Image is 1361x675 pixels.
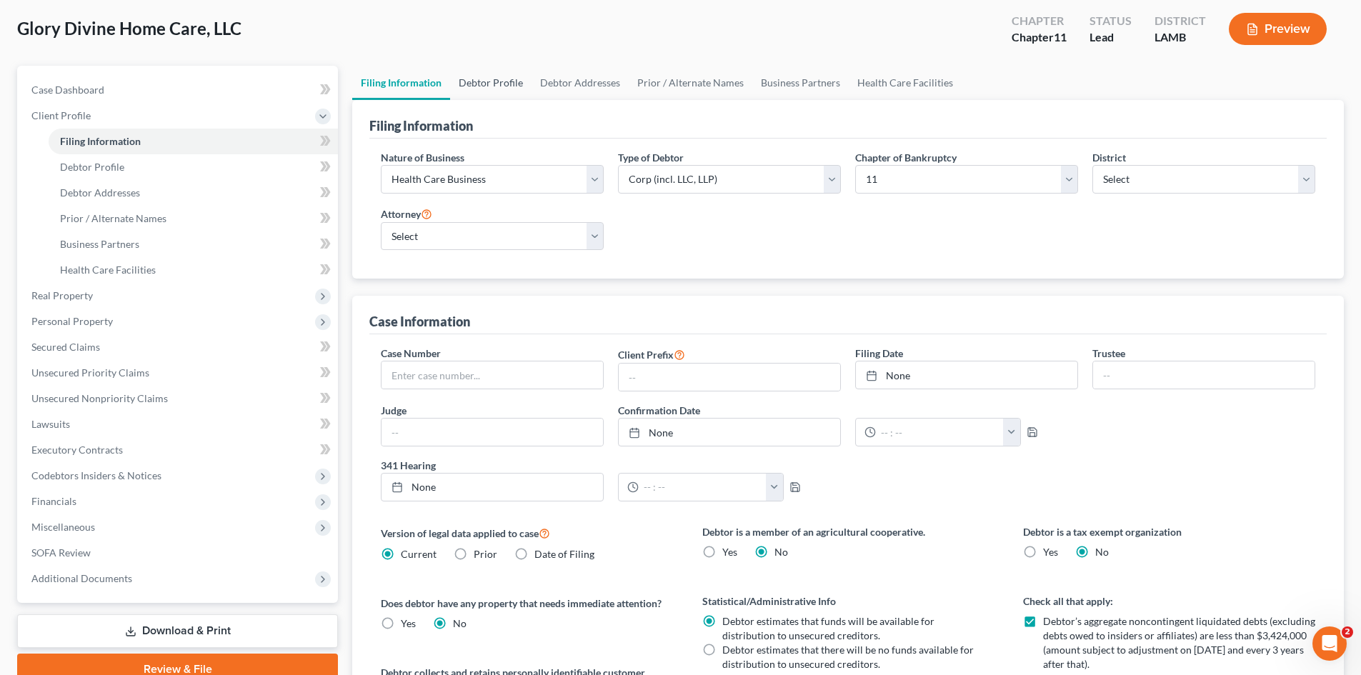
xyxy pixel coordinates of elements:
[31,572,132,584] span: Additional Documents
[1023,524,1315,539] label: Debtor is a tax exempt organization
[49,129,338,154] a: Filing Information
[60,264,156,276] span: Health Care Facilities
[1312,626,1347,661] iframe: Intercom live chat
[31,315,113,327] span: Personal Property
[31,418,70,430] span: Lawsuits
[381,596,673,611] label: Does debtor have any property that needs immediate attention?
[1093,361,1315,389] input: --
[31,392,168,404] span: Unsecured Nonpriority Claims
[855,346,903,361] label: Filing Date
[49,231,338,257] a: Business Partners
[722,644,974,670] span: Debtor estimates that there will be no funds available for distribution to unsecured creditors.
[374,458,848,473] label: 341 Hearing
[31,521,95,533] span: Miscellaneous
[49,206,338,231] a: Prior / Alternate Names
[31,84,104,96] span: Case Dashboard
[1155,13,1206,29] div: District
[1095,546,1109,558] span: No
[1043,615,1315,670] span: Debtor’s aggregate noncontingent liquidated debts (excluding debts owed to insiders or affiliates...
[20,437,338,463] a: Executory Contracts
[619,364,840,391] input: --
[369,117,473,134] div: Filing Information
[369,313,470,330] div: Case Information
[20,77,338,103] a: Case Dashboard
[60,161,124,173] span: Debtor Profile
[532,66,629,100] a: Debtor Addresses
[20,360,338,386] a: Unsecured Priority Claims
[1155,29,1206,46] div: LAMB
[1090,29,1132,46] div: Lead
[20,334,338,360] a: Secured Claims
[31,109,91,121] span: Client Profile
[49,257,338,283] a: Health Care Facilities
[1229,13,1327,45] button: Preview
[1012,13,1067,29] div: Chapter
[453,617,467,629] span: No
[381,346,441,361] label: Case Number
[381,205,432,222] label: Attorney
[60,212,166,224] span: Prior / Alternate Names
[1092,150,1126,165] label: District
[17,18,241,39] span: Glory Divine Home Care, LLC
[60,238,139,250] span: Business Partners
[774,546,788,558] span: No
[31,469,161,481] span: Codebtors Insiders & Notices
[20,540,338,566] a: SOFA Review
[702,594,994,609] label: Statistical/Administrative Info
[49,154,338,180] a: Debtor Profile
[20,386,338,411] a: Unsecured Nonpriority Claims
[49,180,338,206] a: Debtor Addresses
[382,361,603,389] input: Enter case number...
[381,403,407,418] label: Judge
[382,419,603,446] input: --
[722,546,737,558] span: Yes
[639,474,767,501] input: -- : --
[876,419,1004,446] input: -- : --
[611,403,1085,418] label: Confirmation Date
[619,419,840,446] a: None
[381,524,673,541] label: Version of legal data applied to case
[618,150,684,165] label: Type of Debtor
[1342,626,1353,638] span: 2
[31,366,149,379] span: Unsecured Priority Claims
[1090,13,1132,29] div: Status
[450,66,532,100] a: Debtor Profile
[31,444,123,456] span: Executory Contracts
[702,524,994,539] label: Debtor is a member of an agricultural cooperative.
[849,66,962,100] a: Health Care Facilities
[856,361,1077,389] a: None
[1023,594,1315,609] label: Check all that apply:
[60,135,141,147] span: Filing Information
[31,495,76,507] span: Financials
[618,346,685,363] label: Client Prefix
[60,186,140,199] span: Debtor Addresses
[1012,29,1067,46] div: Chapter
[722,615,934,641] span: Debtor estimates that funds will be available for distribution to unsecured creditors.
[20,411,338,437] a: Lawsuits
[382,474,603,501] a: None
[1054,30,1067,44] span: 11
[1043,546,1058,558] span: Yes
[352,66,450,100] a: Filing Information
[17,614,338,648] a: Download & Print
[31,341,100,353] span: Secured Claims
[381,150,464,165] label: Nature of Business
[534,548,594,560] span: Date of Filing
[855,150,957,165] label: Chapter of Bankruptcy
[401,548,437,560] span: Current
[629,66,752,100] a: Prior / Alternate Names
[401,617,416,629] span: Yes
[474,548,497,560] span: Prior
[31,289,93,301] span: Real Property
[31,546,91,559] span: SOFA Review
[752,66,849,100] a: Business Partners
[1092,346,1125,361] label: Trustee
